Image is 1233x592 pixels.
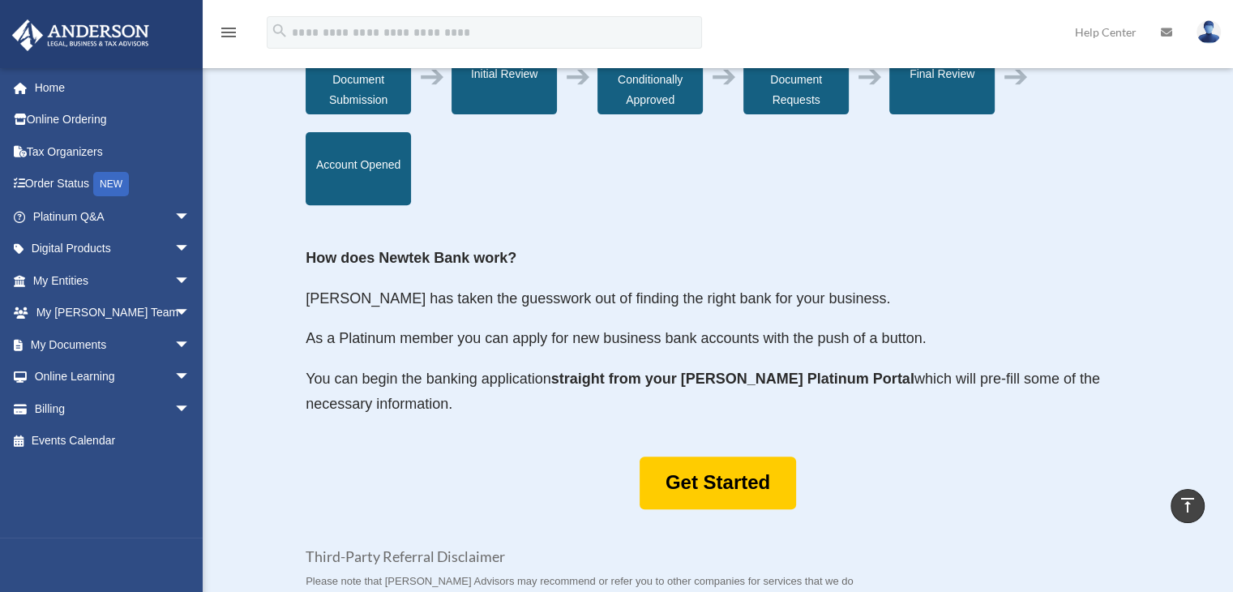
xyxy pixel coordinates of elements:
[306,41,411,114] div: Apply & Document Submission
[11,200,215,233] a: Platinum Q&Aarrow_drop_down
[452,41,557,114] div: Initial Review
[1178,495,1197,515] i: vertical_align_top
[174,393,207,426] span: arrow_drop_down
[219,28,238,42] a: menu
[11,425,215,457] a: Events Calendar
[174,297,207,330] span: arrow_drop_down
[271,22,289,40] i: search
[711,66,737,87] div: ➔
[11,233,215,265] a: Digital Productsarrow_drop_down
[11,104,215,136] a: Online Ordering
[219,23,238,42] i: menu
[11,264,215,297] a: My Entitiesarrow_drop_down
[306,250,516,266] strong: How does Newtek Bank work?
[857,66,883,87] div: ➔
[419,66,445,87] div: ➔
[1197,20,1221,44] img: User Pic
[1003,66,1029,87] div: ➔
[174,233,207,266] span: arrow_drop_down
[174,361,207,394] span: arrow_drop_down
[11,328,215,361] a: My Documentsarrow_drop_down
[174,264,207,298] span: arrow_drop_down
[11,361,215,393] a: Online Learningarrow_drop_down
[174,328,207,362] span: arrow_drop_down
[597,41,703,114] div: Account Conditionally Approved
[7,19,154,51] img: Anderson Advisors Platinum Portal
[306,326,1130,367] p: As a Platinum member you can apply for new business bank accounts with the push of a button.
[11,168,215,201] a: Order StatusNEW
[11,71,215,104] a: Home
[565,66,591,87] div: ➔
[640,457,796,509] a: Get Started
[93,172,129,196] div: NEW
[743,41,849,114] div: Additional Document Requests
[174,200,207,234] span: arrow_drop_down
[306,550,858,573] h3: Third-Party Referral Disclaimer
[306,132,411,205] div: Account Opened
[889,41,995,114] div: Final Review
[11,393,215,425] a: Billingarrow_drop_down
[11,297,215,329] a: My [PERSON_NAME] Teamarrow_drop_down
[1171,489,1205,523] a: vertical_align_top
[11,135,215,168] a: Tax Organizers
[306,286,1130,327] p: [PERSON_NAME] has taken the guesswork out of finding the right bank for your business.
[551,371,914,387] strong: straight from your [PERSON_NAME] Platinum Portal
[306,367,1130,418] p: You can begin the banking application which will pre-fill some of the necessary information.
